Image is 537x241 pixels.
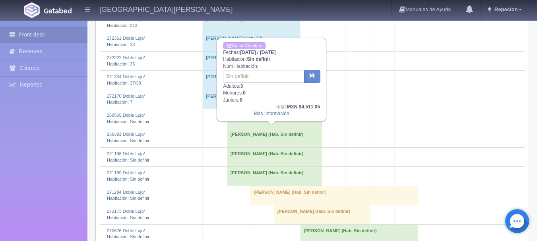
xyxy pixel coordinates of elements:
[107,55,145,66] a: 272222 Doble Lujo/Habitación: 35
[223,42,265,50] a: Hacer Check-in
[99,4,233,14] h4: [GEOGRAPHIC_DATA][PERSON_NAME]
[107,209,149,220] a: 272173 Doble Lujo/Habitación: Sin definir
[203,51,300,70] td: [PERSON_NAME] (Hab. 35)
[243,90,246,96] b: 0
[223,70,304,83] input: Sin definir
[24,2,40,18] img: Getabed
[227,147,322,166] td: [PERSON_NAME] (Hab. Sin definir)
[107,17,145,28] a: 270023 Doble Lujo/Habitación: 213
[254,111,289,116] a: Más Información
[44,8,72,13] img: Getabed
[274,205,370,224] td: [PERSON_NAME] (Hab. Sin definir)
[107,170,149,181] a: 271199 Doble Lujo/Habitación: Sin definir
[107,151,149,162] a: 271198 Doble Lujo/Habitación: Sin definir
[203,13,300,32] td: [PERSON_NAME] (Hab. 213)
[203,32,300,51] td: [PERSON_NAME] (Hab. 33)
[107,94,145,105] a: 272170 Doble Lujo/Habitación: 7
[203,71,322,90] td: [PERSON_NAME] (Hab. 37/38)
[287,104,320,110] b: MXN $4,511.05
[107,190,149,201] a: 271284 Doble Lujo/Habitación: Sin definir
[107,74,145,85] a: 271334 Doble Lujo/Habitación: 37/38
[247,56,270,62] b: Sin definir
[240,83,243,89] b: 3
[203,90,274,109] td: [PERSON_NAME] (Hab. 7)
[107,132,149,143] a: 269391 Doble Lujo/Habitación: Sin definir
[227,128,322,147] td: [PERSON_NAME] (Hab. Sin definir)
[240,50,276,55] b: [DATE] / [DATE]
[227,167,322,186] td: [PERSON_NAME] (Hab. Sin definir)
[217,39,326,121] div: Fechas: Habitación: Núm Habitación: Adultos: Menores: Juniors:
[107,36,145,47] a: 272361 Doble Lujo/Habitación: 33
[107,113,149,124] a: 269569 Doble Lujo/Habitación: Sin definir
[107,228,149,239] a: 270676 Doble Lujo/Habitación: Sin definir
[240,97,242,103] b: 0
[223,104,320,110] div: Total:
[492,6,518,12] span: Repecion
[250,186,418,205] td: [PERSON_NAME] (Hab. Sin definir)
